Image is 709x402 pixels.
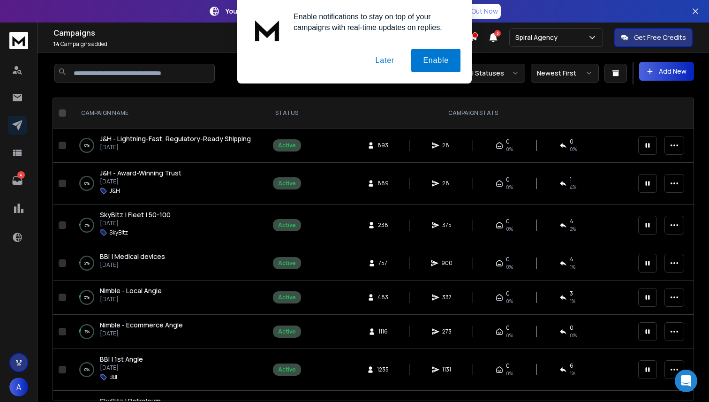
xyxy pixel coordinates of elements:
[506,138,510,145] span: 0
[100,252,165,261] a: BBI | Medical devices
[70,315,260,349] td: 7%Nimble - Ecommerce Angle[DATE]
[84,220,90,230] p: 3 %
[100,168,181,177] span: J&H - Award-Winning Trust
[84,327,90,336] p: 7 %
[70,98,260,129] th: CAMPAIGN NAME
[441,259,453,267] span: 900
[278,328,296,335] div: Active
[411,49,460,72] button: Enable
[100,168,181,178] a: J&H - Award-Winning Trust
[286,11,460,33] div: Enable notifications to stay on top of your campaigns with real-time updates on replies.
[278,259,296,267] div: Active
[570,324,573,332] span: 0
[442,142,452,149] span: 28
[570,362,573,370] span: 6
[109,229,128,236] p: SkyBitz
[100,320,183,330] a: Nimble - Ecommerce Angle
[442,294,452,301] span: 337
[442,180,452,187] span: 28
[9,378,28,396] button: A
[506,176,510,183] span: 0
[570,145,577,153] span: 0 %
[84,141,90,150] p: 0 %
[506,370,513,377] span: 0%
[506,297,513,305] span: 0%
[100,296,162,303] p: [DATE]
[442,366,452,373] span: 1131
[377,294,388,301] span: 483
[506,324,510,332] span: 0
[377,142,388,149] span: 893
[278,366,296,373] div: Active
[506,263,513,271] span: 0%
[363,49,406,72] button: Later
[378,259,388,267] span: 757
[506,362,510,370] span: 0
[570,332,577,339] span: 0 %
[506,145,513,153] span: 0%
[8,171,27,190] a: 4
[100,144,251,151] p: [DATE]
[100,210,171,220] a: SkyBitz | Fleet | 50-100
[84,258,90,268] p: 2 %
[70,163,260,205] td: 0%J&H - Award-Winning Trust[DATE]J&H
[100,355,143,364] span: BBI | 1st Angle
[442,221,452,229] span: 375
[109,187,120,195] p: J&H
[506,256,510,263] span: 0
[313,98,633,129] th: CAMPAIGN STATS
[70,349,260,391] td: 0%BBI | 1st Angle[DATE]BBI
[278,180,296,187] div: Active
[278,142,296,149] div: Active
[100,178,181,185] p: [DATE]
[570,225,576,233] span: 2 %
[570,290,573,297] span: 3
[109,373,117,381] p: BBI
[570,138,573,145] span: 0
[278,294,296,301] div: Active
[506,218,510,225] span: 0
[570,263,575,271] span: 1 %
[100,320,183,329] span: Nimble - Ecommerce Angle
[506,225,513,233] span: 0%
[70,246,260,281] td: 2%BBI | Medical devices[DATE]
[570,218,573,225] span: 4
[70,281,260,315] td: 5%Nimble - Local Angle[DATE]
[378,328,388,335] span: 1116
[100,220,171,227] p: [DATE]
[100,134,251,144] a: J&H - Lightning-Fast, Regulatory-Ready Shipping
[100,355,143,364] a: BBI | 1st Angle
[70,205,260,246] td: 3%SkyBitz | Fleet | 50-100[DATE]SkyBitz
[442,328,452,335] span: 273
[278,221,296,229] div: Active
[570,256,573,263] span: 4
[378,221,388,229] span: 238
[377,180,389,187] span: 889
[249,11,286,49] img: notification icon
[675,370,697,392] div: Open Intercom Messenger
[70,129,260,163] td: 0%J&H - Lightning-Fast, Regulatory-Ready Shipping[DATE]
[570,183,576,191] span: 4 %
[570,370,575,377] span: 1 %
[100,330,183,337] p: [DATE]
[506,183,513,191] span: 0%
[84,365,90,374] p: 0 %
[17,171,25,179] p: 4
[506,290,510,297] span: 0
[84,293,90,302] p: 5 %
[570,297,575,305] span: 1 %
[100,364,143,372] p: [DATE]
[100,261,165,269] p: [DATE]
[506,332,513,339] span: 0%
[100,286,162,296] a: Nimble - Local Angle
[377,366,389,373] span: 1235
[570,176,572,183] span: 1
[84,179,90,188] p: 0 %
[260,98,313,129] th: STATUS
